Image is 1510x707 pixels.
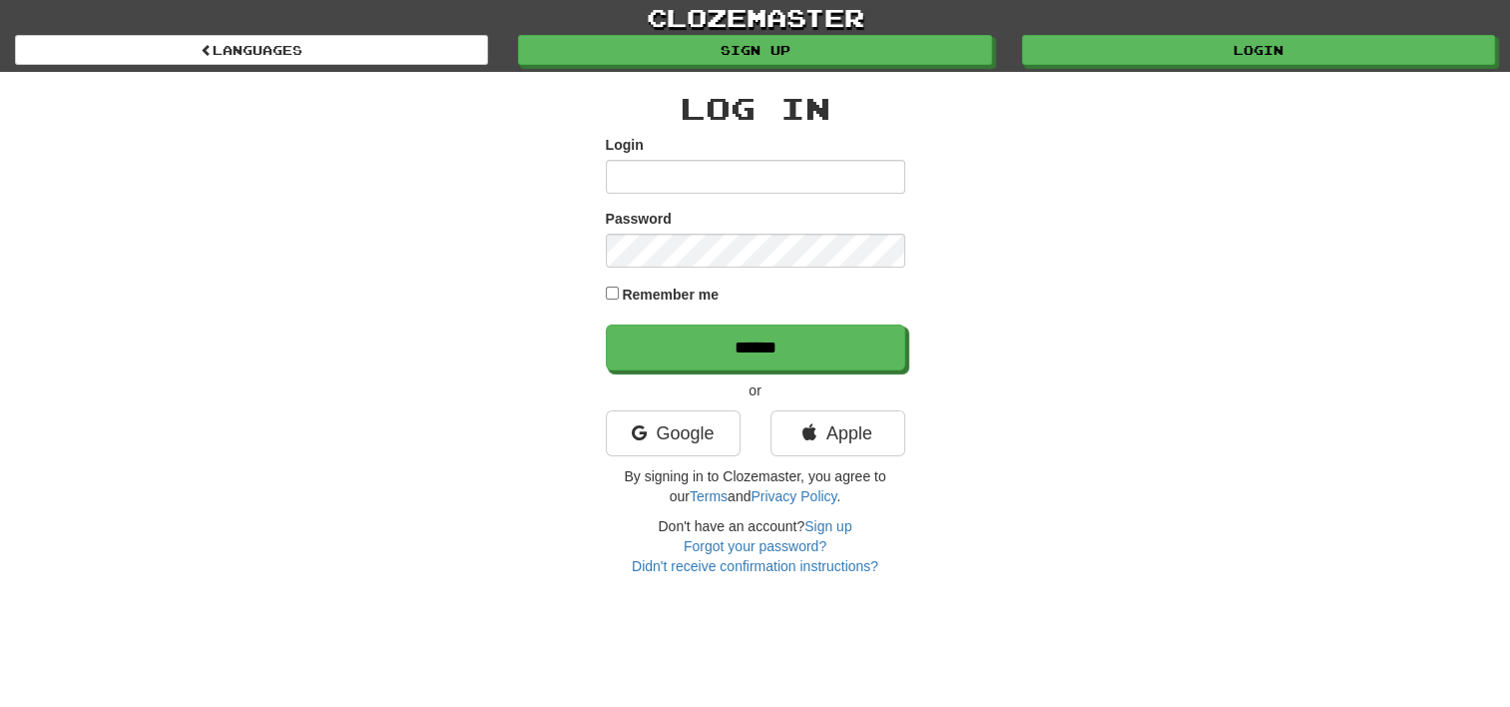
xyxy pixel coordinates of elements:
[770,410,905,456] a: Apple
[15,35,488,65] a: Languages
[684,538,826,554] a: Forgot your password?
[632,558,878,574] a: Didn't receive confirmation instructions?
[606,516,905,576] div: Don't have an account?
[751,488,836,504] a: Privacy Policy
[606,135,644,155] label: Login
[518,35,991,65] a: Sign up
[1022,35,1495,65] a: Login
[690,488,728,504] a: Terms
[622,285,719,305] label: Remember me
[606,209,672,229] label: Password
[606,410,741,456] a: Google
[606,92,905,125] h2: Log In
[606,380,905,400] p: or
[606,466,905,506] p: By signing in to Clozemaster, you agree to our and .
[804,518,851,534] a: Sign up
